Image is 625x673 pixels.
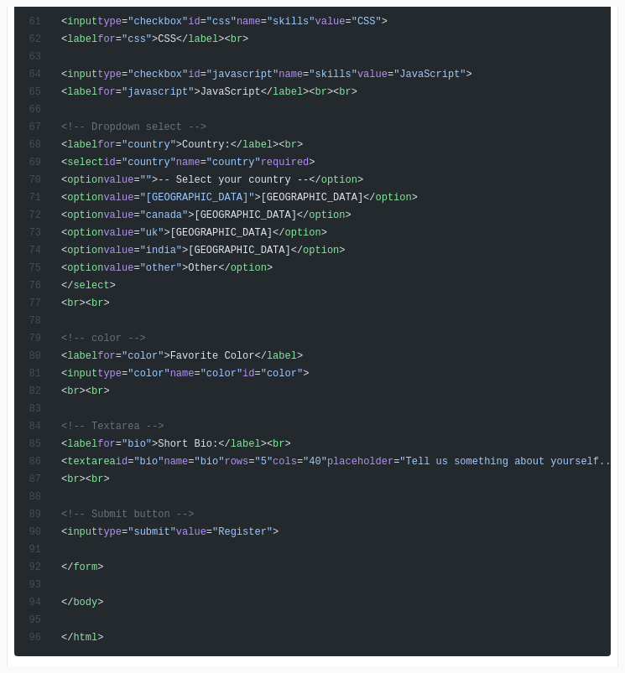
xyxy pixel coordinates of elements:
span: label [67,350,97,362]
span: label [67,438,97,450]
span: = [248,456,254,468]
span: value [103,227,133,239]
span: = [194,368,200,380]
span: br [67,298,79,309]
span: >< [80,474,91,485]
span: < [61,438,67,450]
span: < [61,368,67,380]
span: < [61,157,67,168]
span: >Favorite Color</ [164,350,266,362]
span: > [97,597,103,608]
span: "color" [261,368,303,380]
span: < [61,192,67,204]
span: value [357,69,388,80]
span: = [346,16,352,28]
span: label [188,34,218,45]
span: textarea [67,456,116,468]
span: < [61,262,67,274]
span: "CSS" [352,16,382,28]
span: = [201,157,206,168]
span: > [273,526,279,538]
span: = [116,139,122,151]
span: value [103,245,133,256]
span: > [103,386,109,397]
span: option [309,210,345,221]
span: br [315,86,327,98]
span: >[GEOGRAPHIC_DATA]</ [254,192,375,204]
span: > [339,245,345,256]
span: < [61,86,67,98]
span: = [255,368,261,380]
span: > [309,157,315,168]
span: = [201,69,206,80]
span: > [267,262,273,274]
span: label [67,86,97,98]
span: input [67,368,97,380]
span: type [97,526,122,538]
span: > [412,192,418,204]
span: "JavaScript" [393,69,466,80]
span: label [67,139,97,151]
span: option [67,210,103,221]
span: option [284,227,320,239]
span: </ [61,632,73,644]
span: > [466,69,472,80]
span: br [67,474,79,485]
span: type [97,368,122,380]
span: "5" [254,456,273,468]
span: form [73,562,97,573]
span: "bio" [133,456,164,468]
span: <!-- Textarea --> [61,421,164,432]
span: input [67,526,97,538]
span: = [122,526,128,538]
span: "checkbox" [128,69,188,80]
span: "canada" [140,210,189,221]
span: = [116,350,122,362]
span: option [67,174,103,186]
span: placeholder [327,456,393,468]
span: for [97,34,116,45]
span: for [97,350,116,362]
span: > [382,16,388,28]
span: id [242,368,254,380]
span: = [133,245,139,256]
span: "" [140,174,152,186]
span: </ [61,562,73,573]
span: "[GEOGRAPHIC_DATA]" [140,192,255,204]
span: "color" [122,350,164,362]
span: option [67,192,103,204]
span: html [73,632,97,644]
span: < [61,245,67,256]
span: = [303,69,309,80]
span: = [133,210,139,221]
span: < [61,298,67,309]
span: >CSS</ [152,34,188,45]
span: < [61,34,67,45]
span: value [103,192,133,204]
span: < [61,350,67,362]
span: value [103,210,133,221]
span: "Tell us something about yourself..." [399,456,622,468]
span: option [321,174,357,186]
span: = [116,157,122,168]
span: required [261,157,310,168]
span: = [122,69,128,80]
span: for [97,139,116,151]
span: value [103,262,133,274]
span: "javascript" [122,86,194,98]
span: >Short Bio:</ [152,438,231,450]
span: "checkbox" [128,16,188,28]
span: "other" [140,262,182,274]
span: = [116,438,122,450]
span: = [188,456,194,468]
span: >-- Select your country --</ [152,174,321,186]
span: "country" [122,139,176,151]
span: "css" [206,16,237,28]
span: >< [261,438,273,450]
span: type [97,69,122,80]
span: = [122,368,128,380]
span: option [67,262,103,274]
span: < [61,174,67,186]
span: label [242,139,273,151]
span: br [91,474,103,485]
